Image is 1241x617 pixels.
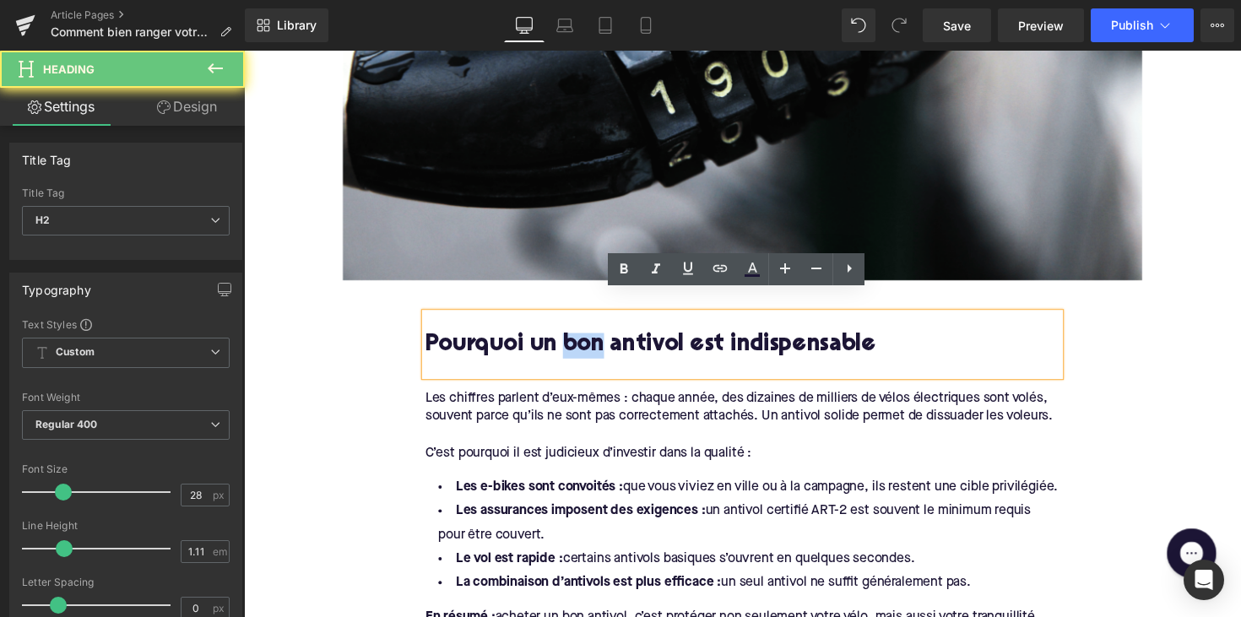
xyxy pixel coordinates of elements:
span: Library [277,18,317,33]
button: More [1200,8,1234,42]
a: Desktop [504,8,545,42]
a: Laptop [545,8,585,42]
b: Regular 400 [35,418,98,430]
li: un seul antivol ne suffit généralement pas. [186,533,836,558]
strong: Les assurances imposent des exigences : [217,465,473,479]
a: Article Pages [51,8,245,22]
strong: Le vol est rapide : [217,514,327,528]
b: H2 [35,214,50,226]
button: Publish [1091,8,1194,42]
div: Open Intercom Messenger [1184,560,1224,600]
span: Publish [1111,19,1153,32]
div: Font Weight [22,392,230,403]
div: acheter un bon antivol, c’est protéger non seulement votre vélo, mais aussi votre tranquillité d’... [186,558,836,609]
iframe: Gorgias live chat messenger [937,484,1005,546]
span: px [213,490,227,501]
strong: Les e-bikes sont convoités : [217,441,388,454]
a: Mobile [626,8,666,42]
li: que vous viviez en ville ou à la campagne, ils restent une cible privilégiée. [186,436,836,460]
b: Custom [56,345,95,360]
div: C’est pourquoi il est judicieux d’investir dans la qualité : [186,403,836,422]
div: Title Tag [22,143,72,167]
button: Redo [882,8,916,42]
span: em [213,546,227,557]
a: New Library [245,8,328,42]
strong: En résumé : [186,574,257,587]
a: Tablet [585,8,626,42]
div: Les chiffres parlent d’eux-mêmes : chaque année, des dizaines de milliers de vélos électriques so... [186,333,836,423]
span: px [213,603,227,614]
span: Comment bien ranger votre vélo électrique ? [51,25,213,39]
a: Design [126,88,248,126]
a: Preview [998,8,1084,42]
div: Line Height [22,520,230,532]
li: un antivol certifié ART-2 est souvent le minimum requis pour être couvert. [186,460,836,509]
div: Title Tag [22,187,230,199]
div: Letter Spacing [22,576,230,588]
button: Undo [842,8,875,42]
div: Font Size [22,463,230,475]
div: Text Styles [22,317,230,331]
span: Preview [1018,17,1064,35]
strong: La combinaison d’antivols est plus efficace : [217,539,489,552]
span: Heading [43,62,95,76]
div: Typography [22,273,91,297]
li: certains antivols basiques s’ouvrent en quelques secondes. [186,509,836,533]
span: Save [943,17,971,35]
h2: Pourquoi un bon antivol est indispensable [186,290,836,316]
